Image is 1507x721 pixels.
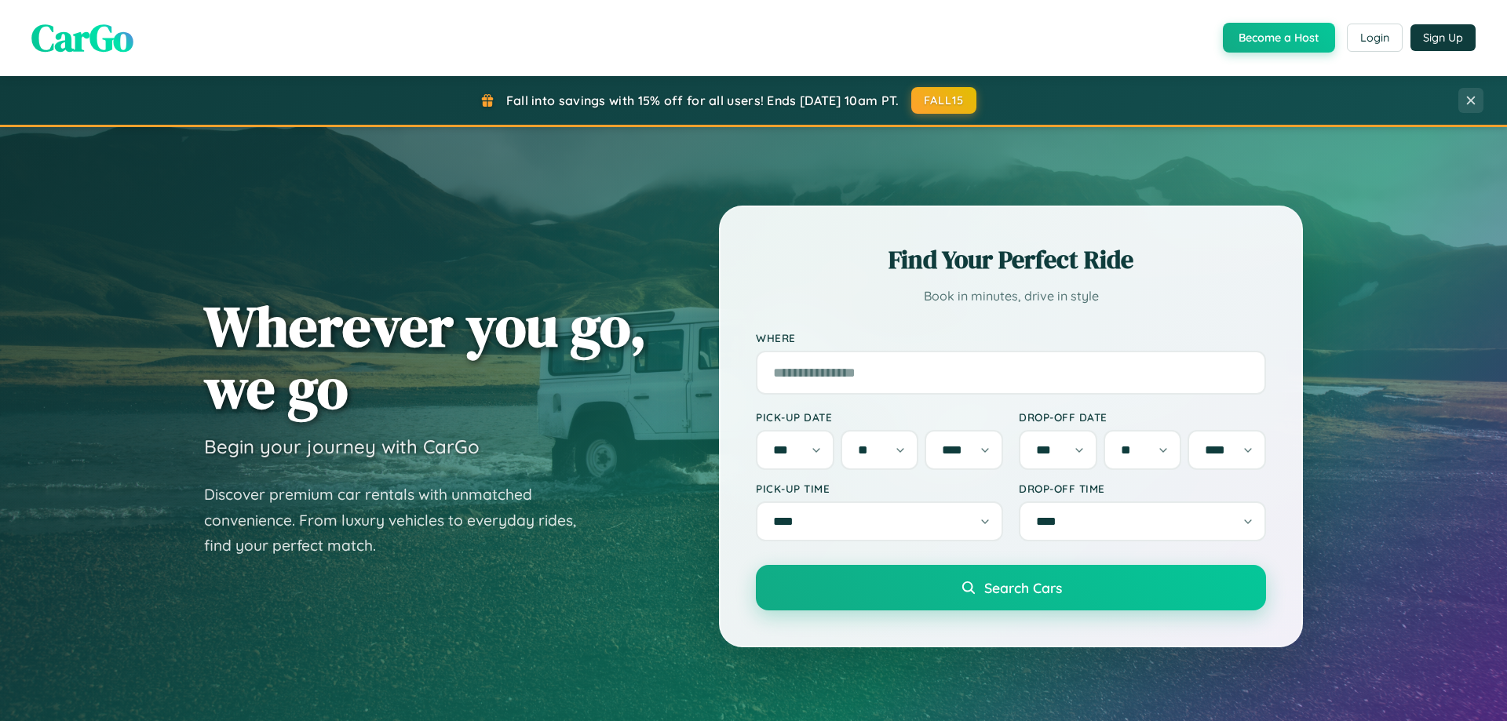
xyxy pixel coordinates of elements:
button: FALL15 [911,87,977,114]
button: Login [1347,24,1403,52]
button: Search Cars [756,565,1266,610]
h2: Find Your Perfect Ride [756,242,1266,277]
label: Pick-up Time [756,482,1003,495]
h1: Wherever you go, we go [204,295,647,419]
label: Pick-up Date [756,410,1003,424]
button: Sign Up [1410,24,1476,51]
span: CarGo [31,12,133,64]
span: Search Cars [984,579,1062,596]
label: Drop-off Time [1019,482,1266,495]
span: Fall into savings with 15% off for all users! Ends [DATE] 10am PT. [506,93,899,108]
label: Where [756,331,1266,344]
label: Drop-off Date [1019,410,1266,424]
p: Book in minutes, drive in style [756,285,1266,308]
p: Discover premium car rentals with unmatched convenience. From luxury vehicles to everyday rides, ... [204,482,597,559]
h3: Begin your journey with CarGo [204,435,480,458]
button: Become a Host [1223,23,1335,53]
